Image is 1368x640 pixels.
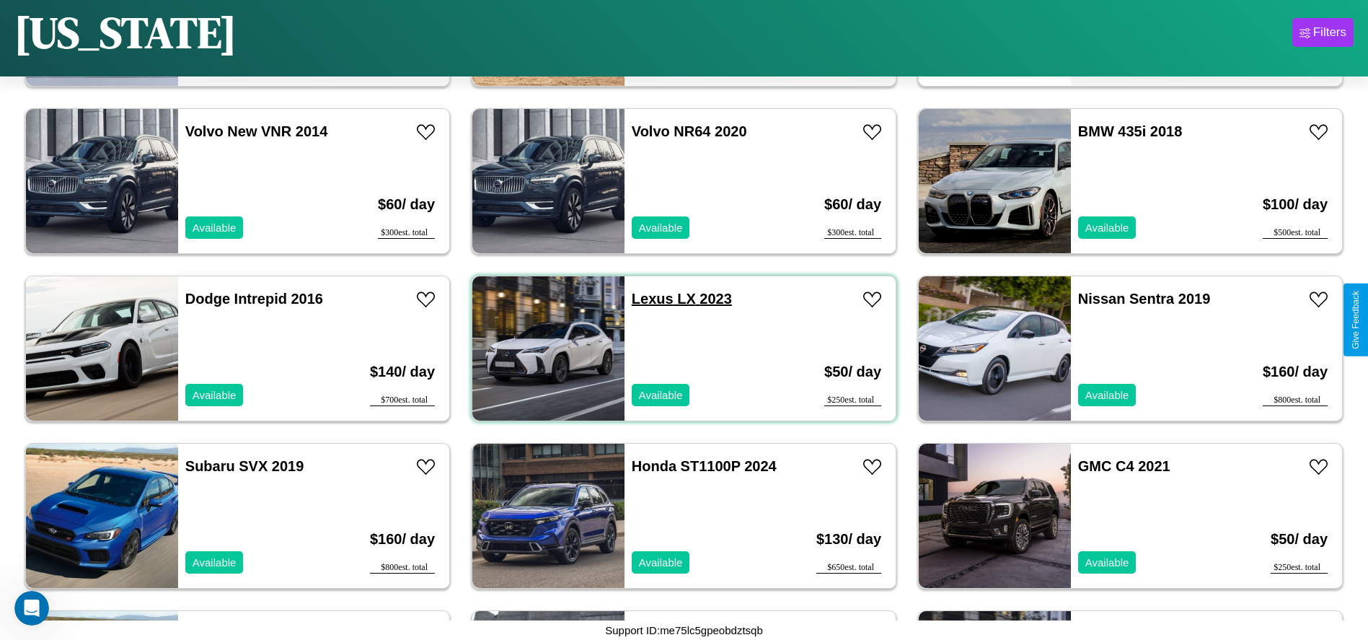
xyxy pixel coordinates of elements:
div: $ 800 est. total [1263,395,1328,406]
h3: $ 100 / day [1263,182,1328,227]
p: Available [193,218,237,237]
div: Filters [1313,25,1346,40]
h3: $ 160 / day [1263,349,1328,395]
p: Available [639,385,683,405]
div: $ 500 est. total [1263,227,1328,239]
p: Available [1085,218,1129,237]
div: $ 700 est. total [370,395,435,406]
a: Lexus LX 2023 [632,291,732,307]
h3: $ 50 / day [824,349,881,395]
a: Volvo New VNR 2014 [185,123,328,139]
button: Filters [1292,18,1354,47]
div: $ 300 est. total [824,227,881,239]
a: Dodge Intrepid 2016 [185,291,323,307]
iframe: Intercom live chat [14,591,49,626]
h3: $ 130 / day [816,517,881,562]
a: Honda ST1100P 2024 [632,458,777,474]
a: BMW 435i 2018 [1078,123,1183,139]
a: GMC C4 2021 [1078,458,1170,474]
div: Give Feedback [1351,291,1361,349]
p: Available [639,553,683,572]
p: Available [639,218,683,237]
h3: $ 60 / day [824,182,881,227]
h3: $ 140 / day [370,349,435,395]
h1: [US_STATE] [14,3,237,62]
h3: $ 160 / day [370,517,435,562]
a: Subaru SVX 2019 [185,458,304,474]
div: $ 650 est. total [816,562,881,574]
div: $ 250 est. total [1271,562,1328,574]
div: $ 300 est. total [378,227,435,239]
p: Available [1085,553,1129,572]
p: Support ID: me75lc5gpeobdztsqb [605,621,762,640]
a: Nissan Sentra 2019 [1078,291,1210,307]
div: $ 250 est. total [824,395,881,406]
div: $ 800 est. total [370,562,435,574]
p: Available [1085,385,1129,405]
h3: $ 50 / day [1271,517,1328,562]
a: Volvo NR64 2020 [632,123,747,139]
p: Available [193,553,237,572]
p: Available [193,385,237,405]
h3: $ 60 / day [378,182,435,227]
